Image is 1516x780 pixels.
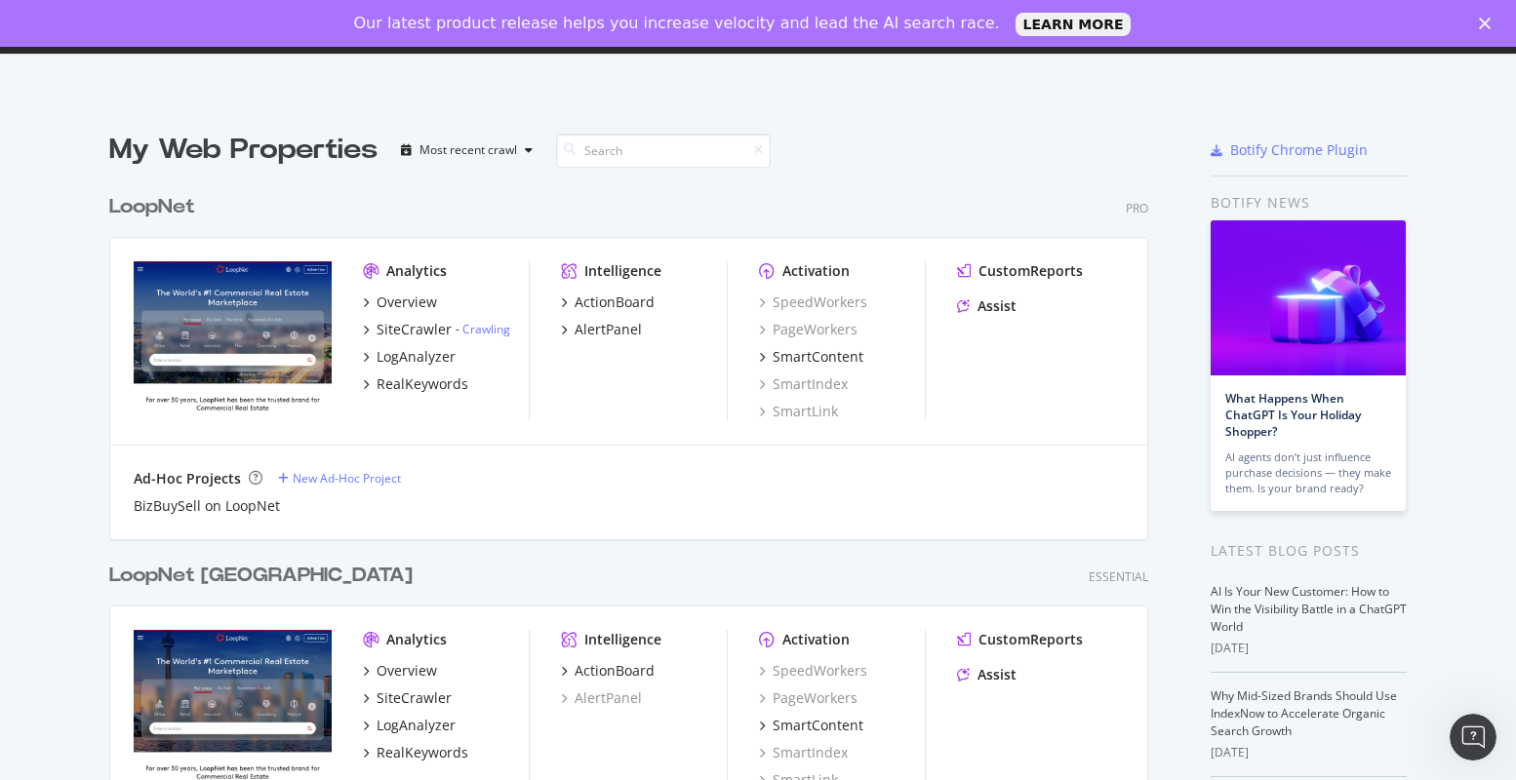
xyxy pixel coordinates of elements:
[957,261,1083,281] a: CustomReports
[759,347,863,367] a: SmartContent
[561,688,642,708] a: AlertPanel
[109,193,195,221] div: LoopNet
[363,661,437,681] a: Overview
[978,261,1083,281] div: CustomReports
[1230,140,1368,160] div: Botify Chrome Plugin
[377,320,452,339] div: SiteCrawler
[134,496,280,516] a: BizBuySell on LoopNet
[386,630,447,649] div: Analytics
[1089,568,1148,585] div: Essential
[556,134,771,168] input: Search
[1016,13,1132,36] a: LEARN MORE
[773,716,863,735] div: SmartContent
[393,135,540,166] button: Most recent crawl
[575,320,642,339] div: AlertPanel
[419,144,517,156] div: Most recent crawl
[1225,449,1391,496] div: AI agents don’t just influence purchase decisions — they make them. Is your brand ready?
[1225,390,1361,440] a: What Happens When ChatGPT Is Your Holiday Shopper?
[386,261,447,281] div: Analytics
[584,630,661,649] div: Intelligence
[1211,640,1407,657] div: [DATE]
[957,296,1017,316] a: Assist
[977,296,1017,316] div: Assist
[1450,714,1496,760] iframe: Intercom live chat
[109,562,420,590] a: LoopNet [GEOGRAPHIC_DATA]
[977,665,1017,684] div: Assist
[377,743,468,762] div: RealKeywords
[1211,540,1407,562] div: Latest Blog Posts
[109,193,203,221] a: LoopNet
[377,374,468,394] div: RealKeywords
[109,131,378,170] div: My Web Properties
[278,470,401,487] a: New Ad-Hoc Project
[1211,687,1397,739] a: Why Mid-Sized Brands Should Use IndexNow to Accelerate Organic Search Growth
[1211,192,1407,214] div: Botify news
[773,347,863,367] div: SmartContent
[978,630,1083,649] div: CustomReports
[363,716,456,735] a: LogAnalyzer
[957,665,1017,684] a: Assist
[759,716,863,735] a: SmartContent
[575,292,655,312] div: ActionBoard
[561,661,655,681] a: ActionBoard
[759,688,858,708] a: PageWorkers
[782,630,850,649] div: Activation
[377,688,452,708] div: SiteCrawler
[759,374,848,394] a: SmartIndex
[759,292,867,312] a: SpeedWorkers
[759,320,858,339] a: PageWorkers
[782,261,850,281] div: Activation
[109,562,413,590] div: LoopNet [GEOGRAPHIC_DATA]
[456,321,510,337] div: -
[363,320,510,339] a: SiteCrawler- Crawling
[957,630,1083,649] a: CustomReports
[363,292,437,312] a: Overview
[1211,583,1407,635] a: AI Is Your New Customer: How to Win the Visibility Battle in a ChatGPT World
[1479,18,1498,29] div: Close
[759,743,848,762] a: SmartIndex
[575,661,655,681] div: ActionBoard
[462,321,510,337] a: Crawling
[293,470,401,487] div: New Ad-Hoc Project
[377,347,456,367] div: LogAnalyzer
[377,292,437,312] div: Overview
[584,261,661,281] div: Intelligence
[759,402,838,421] a: SmartLink
[377,661,437,681] div: Overview
[561,292,655,312] a: ActionBoard
[377,716,456,735] div: LogAnalyzer
[363,374,468,394] a: RealKeywords
[561,320,642,339] a: AlertPanel
[363,743,468,762] a: RealKeywords
[134,469,241,488] div: Ad-Hoc Projects
[1211,744,1407,761] div: [DATE]
[759,661,867,681] a: SpeedWorkers
[1211,220,1406,375] img: What Happens When ChatGPT Is Your Holiday Shopper?
[363,688,452,708] a: SiteCrawler
[1126,200,1148,216] div: Pro
[354,14,1000,33] div: Our latest product release helps you increase velocity and lead the AI search race.
[363,347,456,367] a: LogAnalyzer
[1211,140,1368,160] a: Botify Chrome Plugin
[134,261,332,419] img: loopnet.com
